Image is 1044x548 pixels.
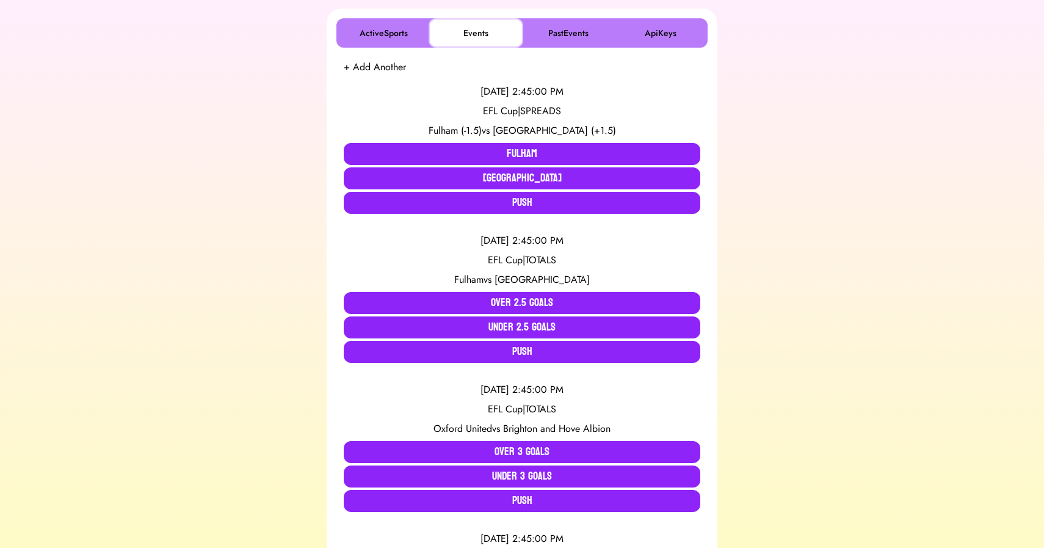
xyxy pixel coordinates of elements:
[344,253,700,268] div: EFL Cup | TOTALS
[344,123,700,138] div: vs
[344,84,700,99] div: [DATE] 2:45:00 PM
[344,490,700,512] button: Push
[433,422,492,436] span: Oxford United
[344,192,700,214] button: Push
[344,402,700,417] div: EFL Cup | TOTALS
[523,21,613,45] button: PastEvents
[344,316,700,338] button: Under 2.5 Goals
[493,123,616,137] span: [GEOGRAPHIC_DATA] (+1.5)
[344,532,700,546] div: [DATE] 2:45:00 PM
[344,341,700,363] button: Push
[344,382,700,397] div: [DATE] 2:45:00 PM
[344,422,700,436] div: vs
[339,21,429,45] button: ActiveSports
[431,21,521,45] button: Events
[503,422,611,436] span: Brighton and Hove Albion
[615,21,705,45] button: ApiKeys
[344,104,700,119] div: EFL Cup | SPREADS
[344,466,700,488] button: Under 3 Goals
[344,167,700,189] button: [GEOGRAPHIC_DATA]
[344,272,700,287] div: vs
[344,292,700,314] button: Over 2.5 Goals
[344,233,700,248] div: [DATE] 2:45:00 PM
[454,272,484,287] span: Fulham
[495,272,590,287] span: [GEOGRAPHIC_DATA]
[344,143,700,165] button: Fulham
[429,123,482,137] span: Fulham (-1.5)
[344,60,406,75] button: + Add Another
[344,441,700,463] button: Over 3 Goals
